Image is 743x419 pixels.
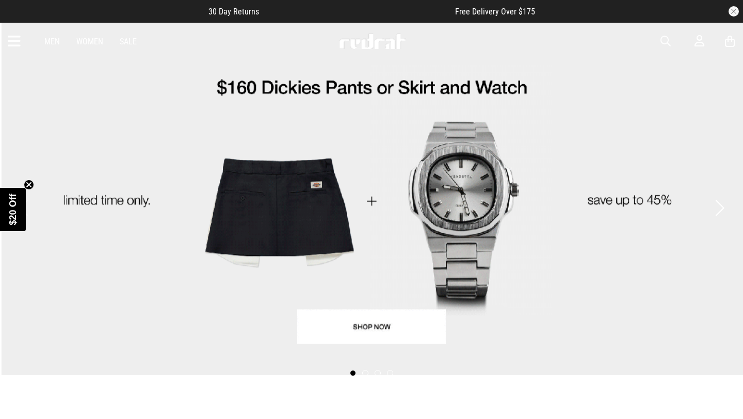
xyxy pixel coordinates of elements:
iframe: Customer reviews powered by Trustpilot [280,6,434,17]
a: Men [44,37,60,46]
button: Close teaser [24,180,34,190]
span: Free Delivery Over $175 [455,7,535,17]
span: $20 Off [8,194,18,225]
span: 30 Day Returns [208,7,259,17]
button: Next slide [713,197,726,219]
img: Redrat logo [338,34,407,49]
a: Sale [120,37,137,46]
a: Women [76,37,103,46]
